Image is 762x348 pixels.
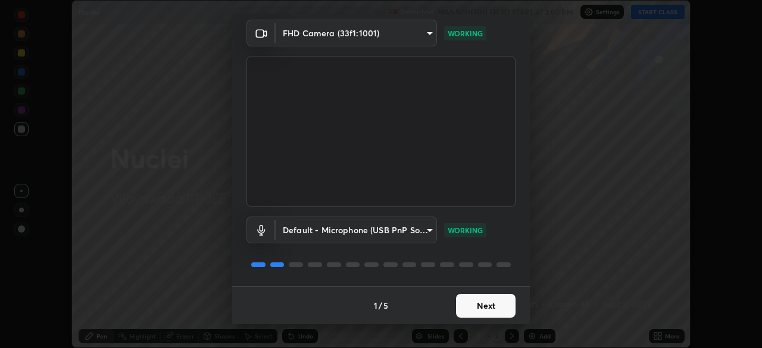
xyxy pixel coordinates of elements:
div: FHD Camera (33f1:1001) [276,20,437,46]
button: Next [456,294,516,318]
p: WORKING [448,28,483,39]
div: FHD Camera (33f1:1001) [276,217,437,243]
h4: 5 [383,299,388,312]
h4: 1 [374,299,377,312]
h4: / [379,299,382,312]
p: WORKING [448,225,483,236]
